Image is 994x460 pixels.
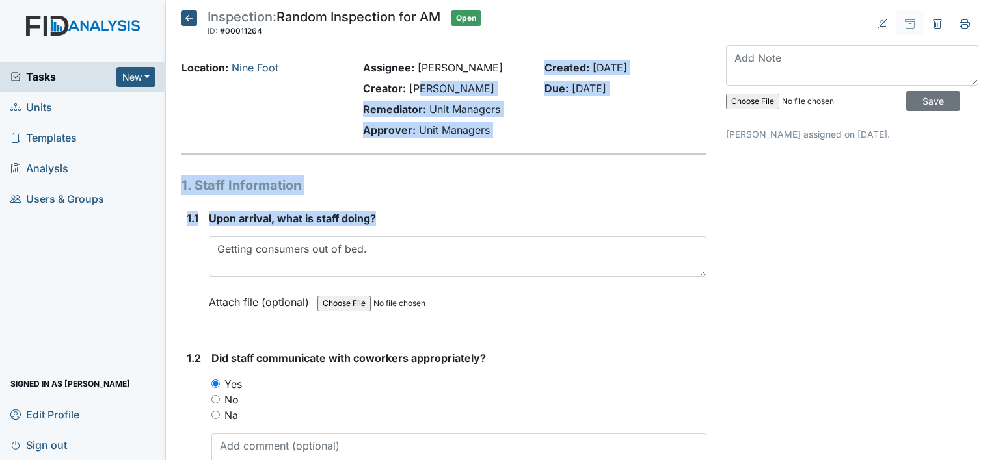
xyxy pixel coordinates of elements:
[10,97,52,118] span: Units
[208,26,218,36] span: ID:
[211,411,220,419] input: Na
[593,61,627,74] span: [DATE]
[10,159,68,179] span: Analysis
[224,407,238,423] label: Na
[451,10,481,26] span: Open
[209,236,706,277] textarea: Getting consumers out of bed.
[211,351,486,364] span: Did staff communicate with coworkers appropriately?
[10,404,79,424] span: Edit Profile
[544,82,569,95] strong: Due:
[232,61,278,74] a: Nine Foot
[906,91,960,111] input: Save
[10,374,130,394] span: Signed in as [PERSON_NAME]
[209,212,376,225] span: Upon arrival, what is staff doing?
[726,127,978,141] p: [PERSON_NAME] assigned on [DATE].
[363,123,416,136] strong: Approver:
[429,103,500,116] span: Unit Managers
[209,287,314,310] label: Attach file (optional)
[181,61,228,74] strong: Location:
[10,69,116,84] a: Tasks
[187,350,201,366] label: 1.2
[181,175,706,195] h1: 1. Staff Information
[418,61,503,74] span: [PERSON_NAME]
[220,26,262,36] span: #00011264
[10,435,67,455] span: Sign out
[10,128,77,148] span: Templates
[116,67,155,87] button: New
[211,379,220,388] input: Yes
[363,82,406,95] strong: Creator:
[363,103,426,116] strong: Remediator:
[211,395,220,403] input: No
[544,61,589,74] strong: Created:
[208,10,440,39] div: Random Inspection for AM
[363,61,414,74] strong: Assignee:
[224,376,242,392] label: Yes
[208,9,276,25] span: Inspection:
[572,82,606,95] span: [DATE]
[10,189,104,209] span: Users & Groups
[409,82,494,95] span: [PERSON_NAME]
[187,211,198,226] label: 1.1
[419,123,490,136] span: Unit Managers
[224,392,239,407] label: No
